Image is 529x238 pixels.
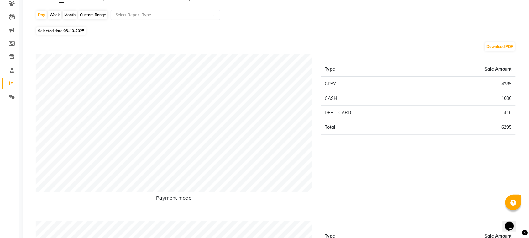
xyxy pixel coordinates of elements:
[36,11,47,19] div: Day
[321,106,417,120] td: DEBIT CARD
[36,195,312,203] h6: Payment mode
[78,11,107,19] div: Custom Range
[48,11,61,19] div: Week
[64,29,84,33] span: 03-10-2025
[417,91,516,106] td: 1600
[417,62,516,77] th: Sale Amount
[417,106,516,120] td: 410
[321,62,417,77] th: Type
[63,11,77,19] div: Month
[503,213,523,232] iframe: chat widget
[417,120,516,135] td: 6295
[321,77,417,91] td: GPAY
[321,120,417,135] td: Total
[485,42,515,51] button: Download PDF
[417,77,516,91] td: 4285
[321,91,417,106] td: CASH
[36,27,86,35] span: Selected date:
